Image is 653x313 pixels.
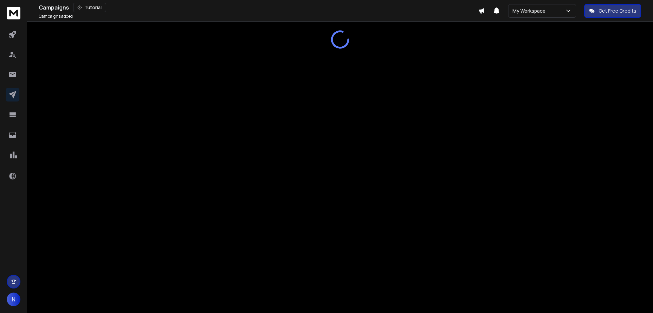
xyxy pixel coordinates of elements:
[584,4,641,18] button: Get Free Credits
[599,7,636,14] p: Get Free Credits
[7,293,20,306] button: N
[73,3,106,12] button: Tutorial
[39,3,478,12] div: Campaigns
[39,14,73,19] p: Campaigns added
[513,7,548,14] p: My Workspace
